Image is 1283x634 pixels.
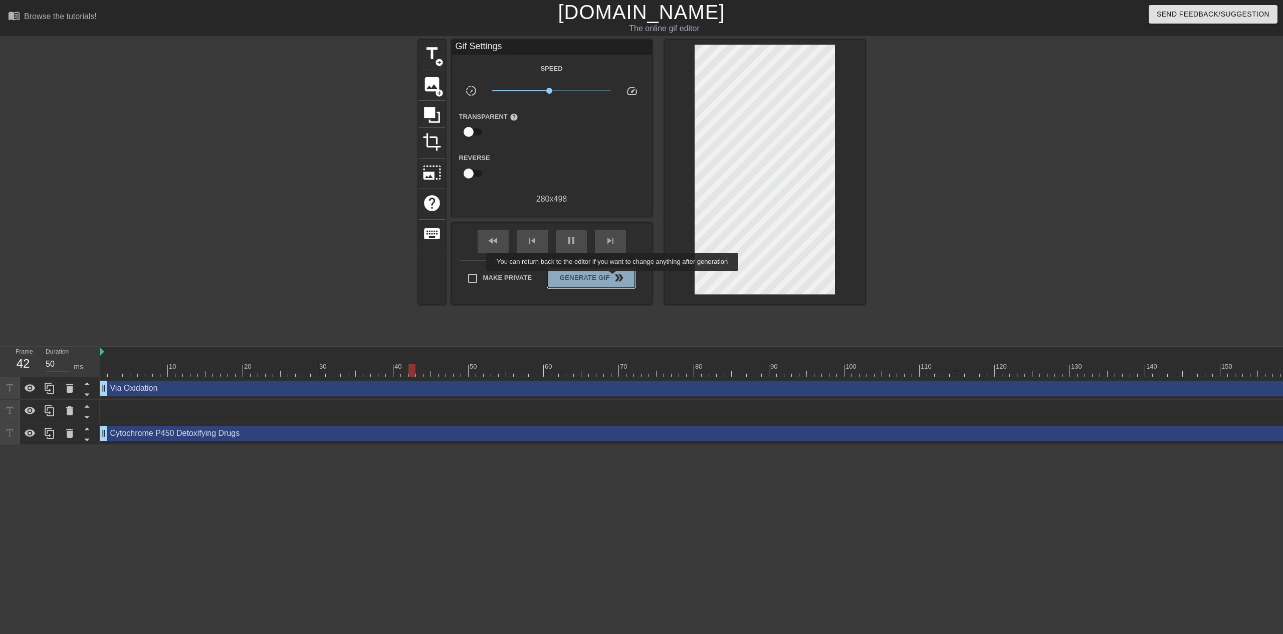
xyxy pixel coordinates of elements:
span: drag_handle [99,383,109,393]
div: 60 [545,362,554,372]
div: 50 [470,362,479,372]
label: Duration [46,349,69,355]
div: The online gif editor [433,23,896,35]
div: 10 [169,362,178,372]
span: double_arrow [613,272,625,284]
button: Generate Gif [548,268,634,288]
div: 42 [16,355,31,373]
div: 120 [996,362,1008,372]
span: fast_rewind [487,235,499,247]
div: Gif Settings [452,40,652,55]
div: ms [74,362,83,372]
span: add_circle [435,89,444,97]
span: title [422,44,442,63]
div: 20 [244,362,253,372]
span: menu_book [8,10,20,22]
span: speed [626,85,638,97]
div: Browse the tutorials! [24,12,97,21]
span: image [422,75,442,94]
span: add_circle [435,58,444,67]
span: keyboard [422,224,442,243]
span: help [510,113,518,121]
span: skip_previous [526,235,538,247]
label: Reverse [459,153,490,163]
button: Send Feedback/Suggestion [1149,5,1277,24]
div: 30 [319,362,328,372]
label: Transparent [459,112,518,122]
span: help [422,194,442,213]
span: crop [422,132,442,151]
div: 110 [921,362,933,372]
a: [DOMAIN_NAME] [558,1,725,23]
div: 40 [394,362,403,372]
span: skip_next [604,235,616,247]
span: drag_handle [99,428,109,438]
div: 90 [770,362,779,372]
span: pause [565,235,577,247]
div: 280 x 498 [452,193,652,205]
div: 150 [1221,362,1234,372]
div: 70 [620,362,629,372]
div: 100 [845,362,858,372]
span: photo_size_select_large [422,163,442,182]
div: 130 [1071,362,1084,372]
div: 140 [1146,362,1159,372]
span: Generate Gif [552,272,630,284]
span: Make Private [483,273,532,283]
a: Browse the tutorials! [8,10,97,25]
div: 80 [695,362,704,372]
div: Frame [8,347,38,376]
span: Send Feedback/Suggestion [1157,8,1269,21]
label: Speed [540,64,562,74]
span: slow_motion_video [465,85,477,97]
